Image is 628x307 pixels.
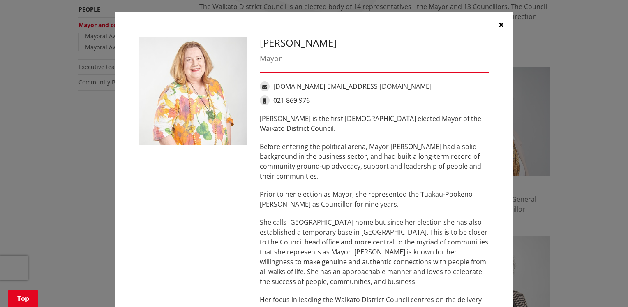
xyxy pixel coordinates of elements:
[590,272,620,302] iframe: Messenger Launcher
[260,114,489,133] p: [PERSON_NAME] is the first [DEMOGRAPHIC_DATA] elected Mayor of the Waikato District Council.
[260,189,489,209] p: Prior to her election as Mayor, she represented the Tuakau-Pookeno [PERSON_NAME] as Councillor fo...
[260,37,489,49] h3: [PERSON_NAME]
[139,37,247,145] img: Jacqui Church
[260,217,489,286] p: She calls [GEOGRAPHIC_DATA] home but since her election she has also established a temporary base...
[8,290,38,307] a: Top
[273,82,432,91] a: [DOMAIN_NAME][EMAIL_ADDRESS][DOMAIN_NAME]
[260,142,489,181] p: Before entering the political arena, Mayor [PERSON_NAME] had a solid background in the business s...
[273,96,310,105] a: 021 869 976
[260,53,489,64] div: Mayor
